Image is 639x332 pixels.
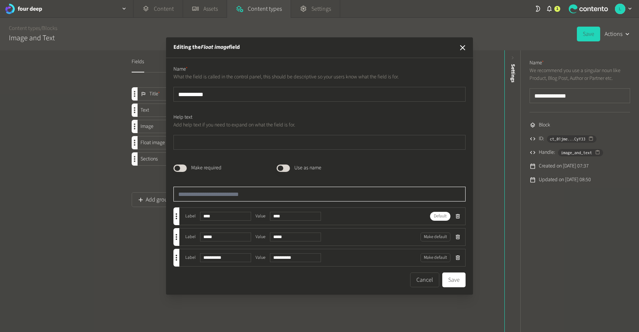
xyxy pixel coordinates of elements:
[201,43,229,51] em: Float image
[430,212,450,221] span: Default
[185,254,196,261] label: Label
[256,213,266,220] label: Value
[294,164,321,172] label: Use as name
[173,43,240,52] h2: Editing the field
[185,213,196,220] label: Label
[185,234,196,240] label: Label
[410,272,439,287] button: Cancel
[173,73,466,81] p: What the field is called in the control panel, this should be descriptive so your users know what...
[420,233,450,241] button: Make default
[191,164,222,172] label: Make required
[442,272,466,287] button: Save
[256,234,266,240] label: Value
[256,254,266,261] label: Value
[173,65,188,73] label: Name
[173,121,466,129] p: Add help text if you need to expand on what the field is for.
[173,114,192,121] label: Help text
[420,253,450,262] button: Make default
